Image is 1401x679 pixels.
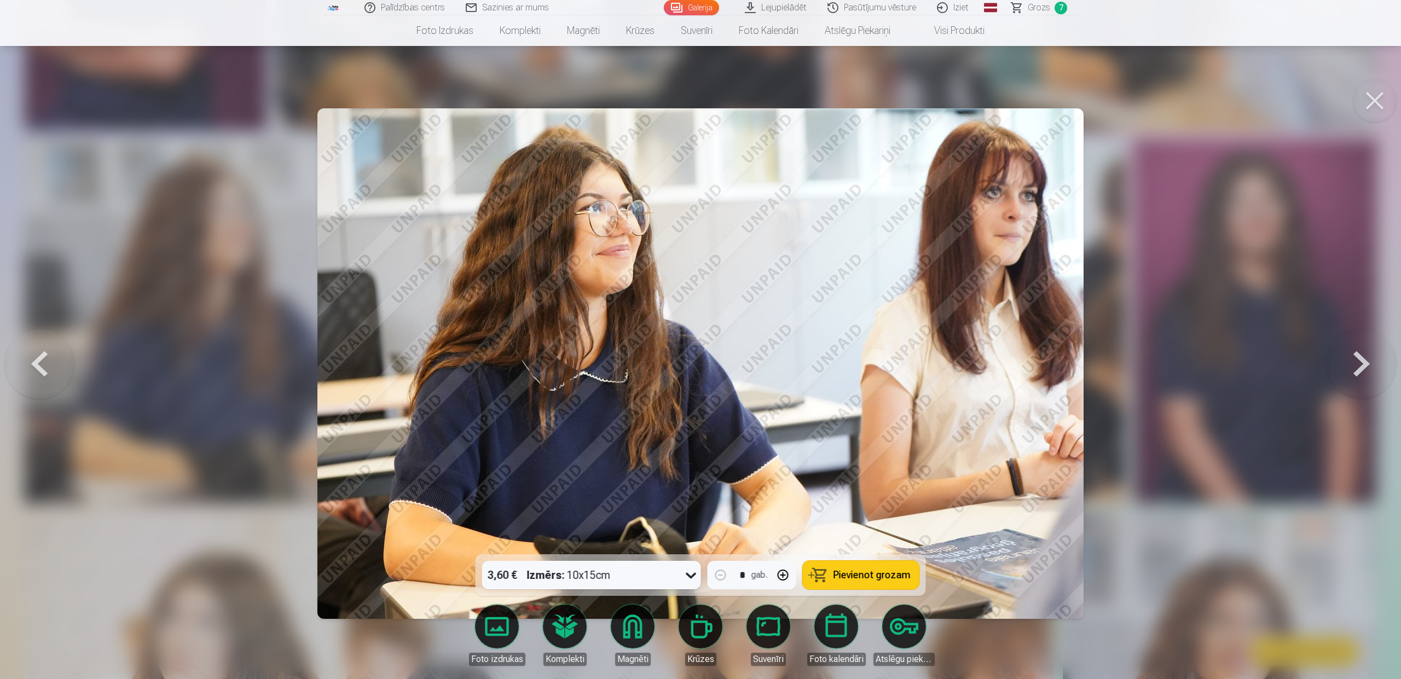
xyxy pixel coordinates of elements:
[543,653,587,666] div: Komplekti
[812,15,904,46] a: Atslēgu piekariņi
[904,15,998,46] a: Visi produkti
[469,653,525,666] div: Foto izdrukas
[806,605,867,666] a: Foto kalendāri
[751,568,768,582] div: gab.
[534,605,595,666] a: Komplekti
[873,605,935,666] a: Atslēgu piekariņi
[670,605,731,666] a: Krūzes
[751,653,786,666] div: Suvenīri
[554,15,613,46] a: Magnēti
[833,570,911,580] span: Pievienot grozam
[726,15,812,46] a: Foto kalendāri
[873,653,935,666] div: Atslēgu piekariņi
[487,15,554,46] a: Komplekti
[527,561,611,589] div: 10x15cm
[685,653,716,666] div: Krūzes
[327,4,339,11] img: /fa1
[803,561,919,589] button: Pievienot grozam
[613,15,668,46] a: Krūzes
[527,567,565,583] strong: Izmērs :
[466,605,528,666] a: Foto izdrukas
[403,15,487,46] a: Foto izdrukas
[1028,1,1050,14] span: Grozs
[615,653,651,666] div: Magnēti
[668,15,726,46] a: Suvenīri
[1055,2,1067,14] span: 7
[482,561,523,589] div: 3,60 €
[738,605,799,666] a: Suvenīri
[807,653,866,666] div: Foto kalendāri
[602,605,663,666] a: Magnēti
